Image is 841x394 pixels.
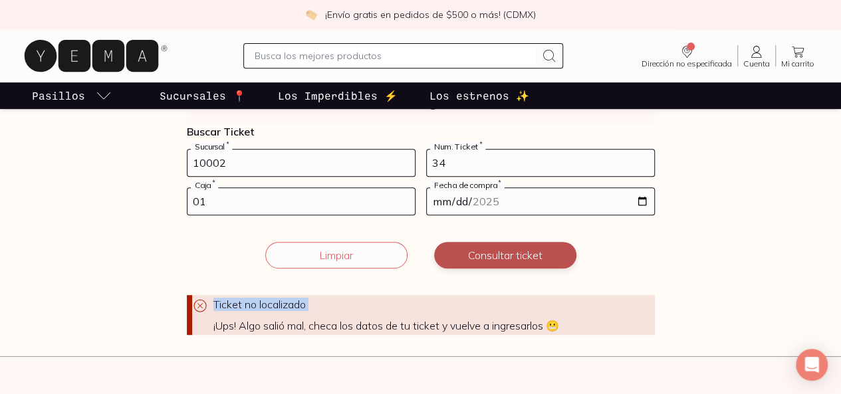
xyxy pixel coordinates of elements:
button: Consultar ticket [434,242,576,268]
input: 728 [187,149,415,176]
a: Dirección no especificada [636,44,737,68]
p: Pasillos [32,88,85,104]
label: Fecha de compra [430,180,505,190]
input: 14-05-2023 [427,188,654,215]
input: 123 [427,149,654,176]
a: Cuenta [738,44,775,68]
p: ¡Envío gratis en pedidos de $500 o más! (CDMX) [325,8,536,21]
div: Open Intercom Messenger [796,349,828,381]
span: Ticket no localizado [213,298,306,311]
p: Buscar Ticket [187,125,655,138]
label: Num. Ticket [430,142,485,151]
p: Los estrenos ✨ [429,88,529,104]
a: Los estrenos ✨ [427,82,532,109]
label: Caja [191,180,218,190]
span: Mi carrito [781,60,814,68]
a: pasillo-todos-link [29,82,114,109]
label: Sucursal [191,142,232,151]
input: Busca los mejores productos [255,48,535,64]
p: Los Imperdibles ⚡️ [278,88,398,104]
span: Cuenta [743,60,770,68]
span: ¡Ups! Algo salió mal, checa los datos de tu ticket y vuelve a ingresarlos 😬 [213,319,655,332]
a: Mi carrito [776,44,820,68]
button: Limpiar [265,242,408,268]
p: Sucursales 📍 [160,88,246,104]
span: Dirección no especificada [642,60,732,68]
input: 03 [187,188,415,215]
a: Sucursales 📍 [157,82,249,109]
a: Los Imperdibles ⚡️ [275,82,400,109]
img: check [305,9,317,21]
